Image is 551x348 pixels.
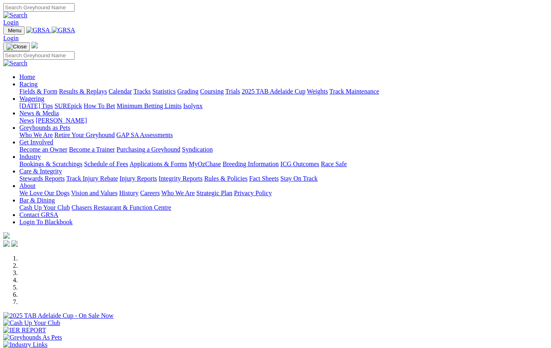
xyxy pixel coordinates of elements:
[19,110,59,117] a: News & Media
[19,81,38,88] a: Racing
[189,160,221,167] a: MyOzChase
[3,3,75,12] input: Search
[117,102,182,109] a: Minimum Betting Limits
[19,131,53,138] a: Who We Are
[177,88,198,95] a: Grading
[3,60,27,67] img: Search
[3,319,60,327] img: Cash Up Your Club
[19,211,58,218] a: Contact GRSA
[200,88,224,95] a: Coursing
[204,175,248,182] a: Rules & Policies
[19,160,548,168] div: Industry
[19,73,35,80] a: Home
[3,232,10,239] img: logo-grsa-white.png
[140,190,160,196] a: Careers
[134,88,151,95] a: Tracks
[3,334,62,341] img: Greyhounds As Pets
[19,160,82,167] a: Bookings & Scratchings
[26,27,50,34] img: GRSA
[35,117,87,124] a: [PERSON_NAME]
[119,190,138,196] a: History
[19,88,548,95] div: Racing
[280,160,319,167] a: ICG Outcomes
[182,146,213,153] a: Syndication
[3,240,10,247] img: facebook.svg
[159,175,202,182] a: Integrity Reports
[3,12,27,19] img: Search
[3,312,114,319] img: 2025 TAB Adelaide Cup - On Sale Now
[19,124,70,131] a: Greyhounds as Pets
[19,88,57,95] a: Fields & Form
[84,102,115,109] a: How To Bet
[19,146,548,153] div: Get Involved
[117,131,173,138] a: GAP SA Assessments
[31,42,38,48] img: logo-grsa-white.png
[3,35,19,42] a: Login
[225,88,240,95] a: Trials
[19,175,65,182] a: Stewards Reports
[119,175,157,182] a: Injury Reports
[3,51,75,60] input: Search
[19,168,62,175] a: Care & Integrity
[19,153,41,160] a: Industry
[19,204,548,211] div: Bar & Dining
[19,146,67,153] a: Become an Owner
[3,42,30,51] button: Toggle navigation
[234,190,272,196] a: Privacy Policy
[3,327,46,334] img: IER REPORT
[117,146,180,153] a: Purchasing a Greyhound
[19,139,53,146] a: Get Involved
[242,88,305,95] a: 2025 TAB Adelaide Cup
[152,88,176,95] a: Statistics
[129,160,187,167] a: Applications & Forms
[223,160,279,167] a: Breeding Information
[196,190,232,196] a: Strategic Plan
[19,102,53,109] a: [DATE] Tips
[54,102,82,109] a: SUREpick
[19,182,35,189] a: About
[330,88,379,95] a: Track Maintenance
[3,19,19,26] a: Login
[71,190,117,196] a: Vision and Values
[19,197,55,204] a: Bar & Dining
[69,146,115,153] a: Become a Trainer
[66,175,118,182] a: Track Injury Rebate
[307,88,328,95] a: Weights
[6,44,27,50] img: Close
[19,117,34,124] a: News
[54,131,115,138] a: Retire Your Greyhound
[249,175,279,182] a: Fact Sheets
[52,27,75,34] img: GRSA
[19,175,548,182] div: Care & Integrity
[161,190,195,196] a: Who We Are
[8,27,21,33] span: Menu
[183,102,202,109] a: Isolynx
[19,95,44,102] a: Wagering
[3,26,25,35] button: Toggle navigation
[71,204,171,211] a: Chasers Restaurant & Function Centre
[19,219,73,225] a: Login To Blackbook
[109,88,132,95] a: Calendar
[19,190,548,197] div: About
[19,204,70,211] a: Cash Up Your Club
[280,175,317,182] a: Stay On Track
[19,131,548,139] div: Greyhounds as Pets
[84,160,128,167] a: Schedule of Fees
[19,102,548,110] div: Wagering
[321,160,346,167] a: Race Safe
[19,190,69,196] a: We Love Our Dogs
[19,117,548,124] div: News & Media
[59,88,107,95] a: Results & Replays
[11,240,18,247] img: twitter.svg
